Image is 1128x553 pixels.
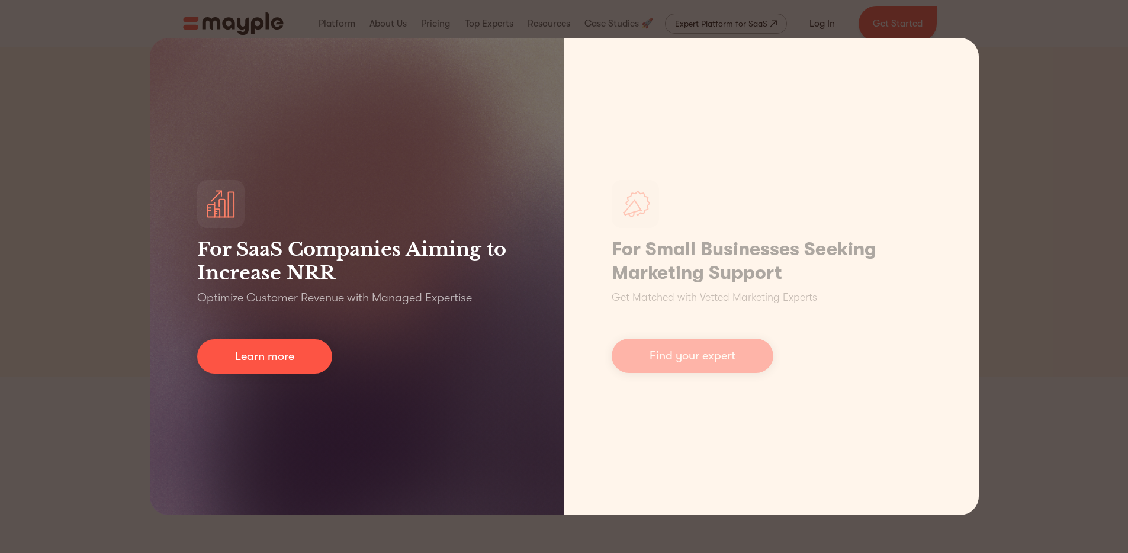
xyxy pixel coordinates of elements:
[197,339,332,374] a: Learn more
[197,237,517,285] h3: For SaaS Companies Aiming to Increase NRR
[612,290,817,306] p: Get Matched with Vetted Marketing Experts
[197,290,472,306] p: Optimize Customer Revenue with Managed Expertise
[612,339,773,373] a: Find your expert
[612,237,931,285] h1: For Small Businesses Seeking Marketing Support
